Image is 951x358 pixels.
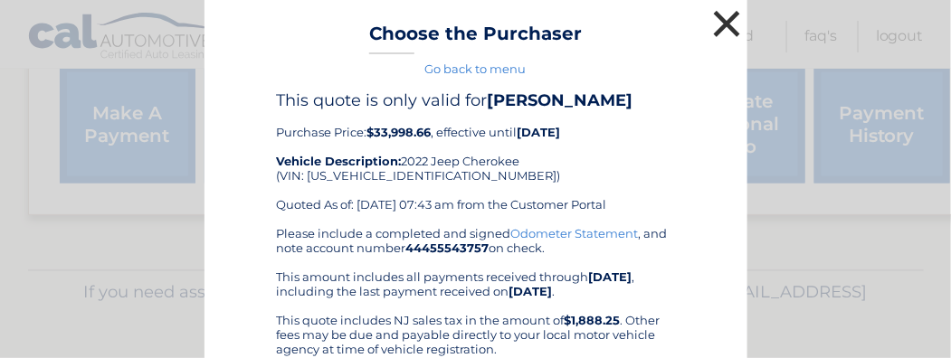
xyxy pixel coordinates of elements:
[511,226,639,240] a: Odometer Statement
[589,269,632,284] b: [DATE]
[277,154,402,168] strong: Vehicle Description:
[277,90,675,226] div: Purchase Price: , effective until 2022 Jeep Cherokee (VIN: [US_VEHICLE_IDENTIFICATION_NUMBER]) Qu...
[709,5,746,42] button: ×
[367,125,432,139] b: $33,998.66
[425,61,527,76] a: Go back to menu
[406,240,490,255] b: 44455543757
[509,284,553,298] b: [DATE]
[488,90,633,110] b: [PERSON_NAME]
[518,125,561,139] b: [DATE]
[369,23,582,54] h3: Choose the Purchaser
[565,313,621,327] b: $1,888.25
[277,90,675,110] h4: This quote is only valid for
